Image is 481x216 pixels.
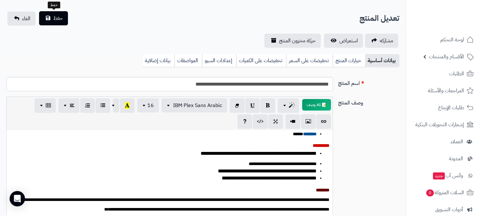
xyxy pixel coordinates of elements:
[435,205,463,214] span: أدوات التسويق
[22,15,30,22] span: الغاء
[264,34,321,48] a: حركة مخزون المنتج
[279,37,316,45] span: حركة مخزون المنتج
[410,32,477,47] a: لوحة التحكم
[336,77,402,87] label: اسم المنتج
[449,154,463,163] span: المدونة
[173,102,222,109] span: IBM Plex Sans Arabic
[426,189,434,196] span: 0
[10,191,25,206] div: Open Intercom Messenger
[438,103,464,112] span: طلبات الإرجاع
[410,168,477,183] a: وآتس آبجديد
[236,54,286,67] a: تخفيضات على الكميات
[162,98,227,112] button: IBM Plex Sans Arabic
[53,14,63,22] span: حفظ
[410,83,477,98] a: المراجعات والأسئلة
[410,100,477,115] a: طلبات الإرجاع
[380,37,393,45] span: مشاركه
[415,120,464,129] span: إشعارات التحويلات البنكية
[360,12,399,25] h2: تعديل المنتج
[451,137,463,146] span: العملاء
[437,17,475,30] img: logo-2.png
[433,172,445,179] span: جديد
[339,37,358,45] span: استعراض
[286,54,333,67] a: تخفيضات على السعر
[147,102,154,109] span: 16
[202,54,236,67] a: إعدادات السيو
[365,54,399,67] a: بيانات أساسية
[410,117,477,132] a: إشعارات التحويلات البنكية
[410,66,477,81] a: الطلبات
[428,86,464,95] span: المراجعات والأسئلة
[336,96,402,107] label: وصف المنتج
[449,69,464,78] span: الطلبات
[440,35,464,44] span: لوحة التحكم
[174,54,202,67] a: المواصفات
[137,98,159,112] button: 16
[365,34,398,48] a: مشاركه
[7,12,36,26] a: الغاء
[432,171,463,180] span: وآتس آب
[302,99,331,111] button: 📝 AI وصف
[142,54,174,67] a: بيانات إضافية
[410,185,477,200] a: السلات المتروكة0
[48,2,60,9] div: حفظ
[39,11,68,25] button: حفظ
[324,34,363,48] a: استعراض
[426,188,464,197] span: السلات المتروكة
[410,134,477,149] a: العملاء
[429,52,464,61] span: الأقسام والمنتجات
[333,54,365,67] a: خيارات المنتج
[410,151,477,166] a: المدونة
